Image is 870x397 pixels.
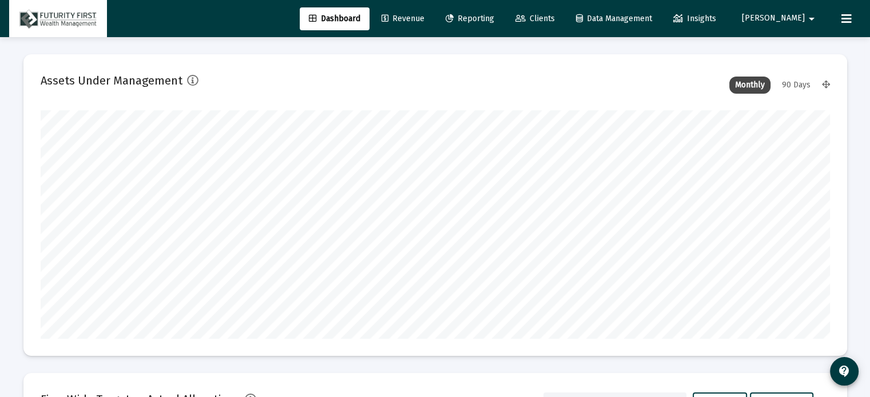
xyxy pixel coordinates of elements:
a: Dashboard [300,7,370,30]
mat-icon: arrow_drop_down [805,7,819,30]
button: [PERSON_NAME] [728,7,832,30]
a: Reporting [436,7,503,30]
span: Insights [673,14,716,23]
a: Clients [506,7,564,30]
span: Data Management [576,14,652,23]
a: Revenue [372,7,434,30]
div: Monthly [729,77,770,94]
a: Data Management [567,7,661,30]
h2: Assets Under Management [41,71,182,90]
img: Dashboard [18,7,98,30]
span: [PERSON_NAME] [742,14,805,23]
span: Revenue [382,14,424,23]
a: Insights [664,7,725,30]
span: Clients [515,14,555,23]
div: 90 Days [776,77,816,94]
mat-icon: contact_support [837,364,851,378]
span: Dashboard [309,14,360,23]
span: Reporting [446,14,494,23]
